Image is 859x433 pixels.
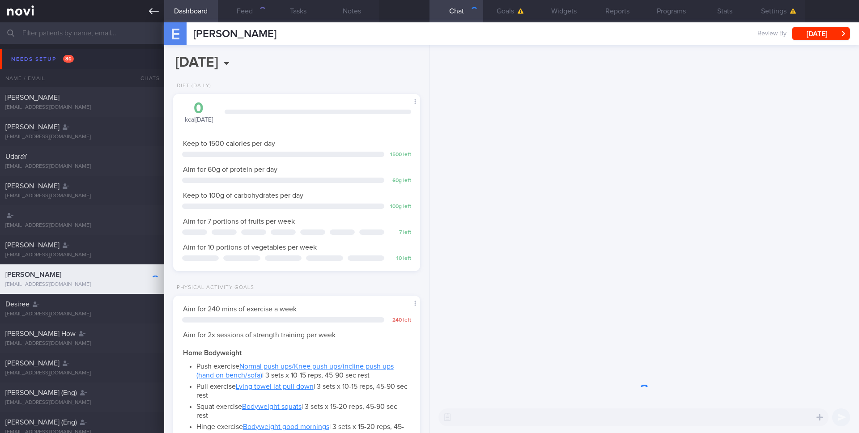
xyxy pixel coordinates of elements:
[183,166,277,173] span: Aim for 60g of protein per day
[5,242,60,249] span: [PERSON_NAME]
[389,317,411,324] div: 240 left
[5,94,60,101] span: [PERSON_NAME]
[5,399,159,406] div: [EMAIL_ADDRESS][DOMAIN_NAME]
[196,363,394,379] a: Normal push ups/Knee push ups/incline push ups (hand on bench/sofa)
[5,222,159,229] div: [EMAIL_ADDRESS][DOMAIN_NAME]
[757,30,787,38] span: Review By
[5,193,159,200] div: [EMAIL_ADDRESS][DOMAIN_NAME]
[173,284,254,291] div: Physical Activity Goals
[389,255,411,262] div: 10 left
[5,163,159,170] div: [EMAIL_ADDRESS][DOMAIN_NAME]
[243,423,329,430] a: Bodyweight good mornings
[792,27,850,40] button: [DATE]
[5,360,60,367] span: [PERSON_NAME]
[5,183,60,190] span: [PERSON_NAME]
[5,153,27,160] span: UdaraY
[182,101,216,124] div: kcal [DATE]
[9,53,76,65] div: Needs setup
[5,104,159,111] div: [EMAIL_ADDRESS][DOMAIN_NAME]
[5,252,159,259] div: [EMAIL_ADDRESS][DOMAIN_NAME]
[242,403,302,410] a: Bodyweight squats
[183,331,336,339] span: Aim for 2x sessions of strength training per week
[236,383,314,390] a: Lying towel lat pull down
[5,330,76,337] span: [PERSON_NAME] How
[389,229,411,236] div: 7 left
[5,311,159,318] div: [EMAIL_ADDRESS][DOMAIN_NAME]
[183,218,295,225] span: Aim for 7 portions of fruits per week
[389,204,411,210] div: 100 g left
[193,29,276,39] span: [PERSON_NAME]
[183,306,297,313] span: Aim for 240 mins of exercise a week
[196,400,410,420] li: Squat exercise | 3 sets x 15-20 reps, 45-90 sec rest
[5,281,159,288] div: [EMAIL_ADDRESS][DOMAIN_NAME]
[183,244,317,251] span: Aim for 10 portions of vegetables per week
[5,134,159,140] div: [EMAIL_ADDRESS][DOMAIN_NAME]
[182,101,216,116] div: 0
[158,17,192,51] div: E
[63,55,74,63] span: 86
[5,123,60,131] span: [PERSON_NAME]
[183,349,242,357] strong: Home Bodyweight
[389,152,411,158] div: 1500 left
[5,301,30,308] span: Desiree
[183,140,275,147] span: Keep to 1500 calories per day
[196,380,410,400] li: Pull exercise | 3 sets x 10-15 reps, 45-90 sec rest
[5,370,159,377] div: [EMAIL_ADDRESS][DOMAIN_NAME]
[196,360,410,380] li: Push exercise | 3 sets x 10-15 reps, 45-90 sec rest
[389,178,411,184] div: 60 g left
[173,83,211,89] div: Diet (Daily)
[5,419,77,426] span: [PERSON_NAME] (Eng)
[5,271,61,278] span: [PERSON_NAME]
[5,340,159,347] div: [EMAIL_ADDRESS][DOMAIN_NAME]
[5,389,77,396] span: [PERSON_NAME] (Eng)
[128,69,164,87] div: Chats
[183,192,303,199] span: Keep to 100g of carbohydrates per day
